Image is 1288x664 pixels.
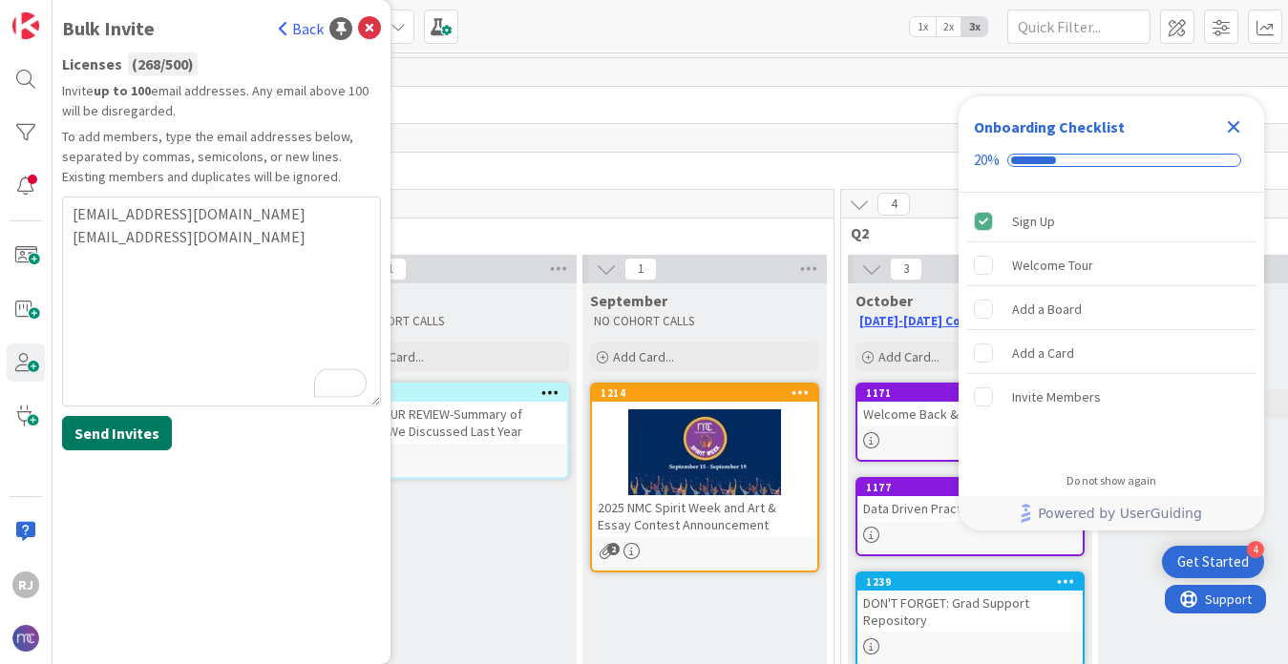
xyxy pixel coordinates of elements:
[62,127,381,187] div: To add members, type the email addresses below, separated by commas, semicolons, or new lines. Ex...
[1247,541,1264,558] div: 4
[968,496,1255,530] a: Powered by UserGuiding
[857,573,1083,591] div: 1239
[1012,342,1074,364] div: Add a Card
[959,496,1264,530] div: Footer
[966,200,1256,242] div: Sign Up is complete.
[974,115,1125,138] div: Onboarding Checklist
[1162,546,1264,578] div: Open Get Started checklist, remaining modules: 4
[1012,298,1082,321] div: Add a Board
[866,575,1083,589] div: 1239
[866,481,1083,494] div: 1177
[592,384,817,537] div: 12142025 NMC Spirit Week and Art & Essay Contest Announcement
[857,402,1083,426] div: Welcome Back & Key Updates
[936,17,961,36] span: 2x
[866,386,1083,400] div: 1171
[910,17,936,36] span: 1x
[974,152,1249,169] div: Checklist progress: 20%
[94,82,151,99] b: up to 100
[855,383,1085,462] a: 1171Welcome Back & Key Updates
[62,52,122,75] span: Licenses
[1177,552,1249,571] div: Get Started
[966,332,1256,374] div: Add a Card is incomplete.
[592,384,817,402] div: 1214
[961,17,987,36] span: 3x
[1007,10,1151,44] input: Quick Filter...
[857,573,1083,633] div: 1239DON'T FORGET: Grad Support Repository
[857,384,1083,426] div: 1171Welcome Back & Key Updates
[62,14,155,43] div: Bulk Invite
[1012,385,1101,408] div: Invite Members
[85,223,810,242] span: Q1
[855,291,913,310] span: October
[857,479,1083,521] div: 1177Data Driven Practices?
[1038,502,1202,525] span: Powered by UserGuiding
[128,52,198,75] div: ( 268 / 500 )
[857,384,1083,402] div: 1171
[350,386,567,400] div: 1160
[878,348,940,365] span: Add Card...
[966,376,1256,418] div: Invite Members is incomplete.
[342,384,567,402] div: 1160
[279,17,324,40] a: Back
[590,383,819,572] a: 12142025 NMC Spirit Week and Art & Essay Contest Announcement
[966,288,1256,330] div: Add a Board is incomplete.
[859,313,1071,329] a: [DATE]-[DATE] Cohort Call Schedule
[1012,254,1093,277] div: Welcome Tour
[857,479,1083,496] div: 1177
[966,244,1256,286] div: Welcome Tour is incomplete.
[607,543,620,555] span: 2
[601,386,817,400] div: 1214
[890,258,922,280] span: 3
[363,348,424,365] span: Add Card...
[590,291,667,310] span: September
[62,197,381,406] textarea: To enrich screen reader interactions, please activate Accessibility in Grammarly extension settings
[1012,210,1055,233] div: Sign Up
[12,625,39,652] img: avatar
[40,3,87,26] span: Support
[12,571,39,598] div: RJ
[62,81,381,121] div: Invite email addresses. Any email above 100 will be disregarded.
[342,402,567,444] div: FOR YOUR REVIEW-Summary of Topics We Discussed Last Year
[62,416,172,450] button: Send Invites
[857,496,1083,521] div: Data Driven Practices?
[959,96,1264,530] div: Checklist Container
[342,384,567,444] div: 1160FOR YOUR REVIEW-Summary of Topics We Discussed Last Year
[974,152,1000,169] div: 20%
[594,314,815,329] p: NO COHORT CALLS
[877,193,910,216] span: 4
[613,348,674,365] span: Add Card...
[855,477,1085,556] a: 1177Data Driven Practices?
[340,383,569,479] a: 1160FOR YOUR REVIEW-Summary of Topics We Discussed Last Year
[374,258,407,280] span: 1
[857,591,1083,633] div: DON'T FORGET: Grad Support Repository
[624,258,657,280] span: 1
[1066,473,1156,488] div: Do not show again
[1218,112,1249,142] div: Close Checklist
[12,12,39,39] img: Visit kanbanzone.com
[592,495,817,537] div: 2025 NMC Spirit Week and Art & Essay Contest Announcement
[959,193,1264,461] div: Checklist items
[344,314,565,329] p: NO COHORT CALLS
